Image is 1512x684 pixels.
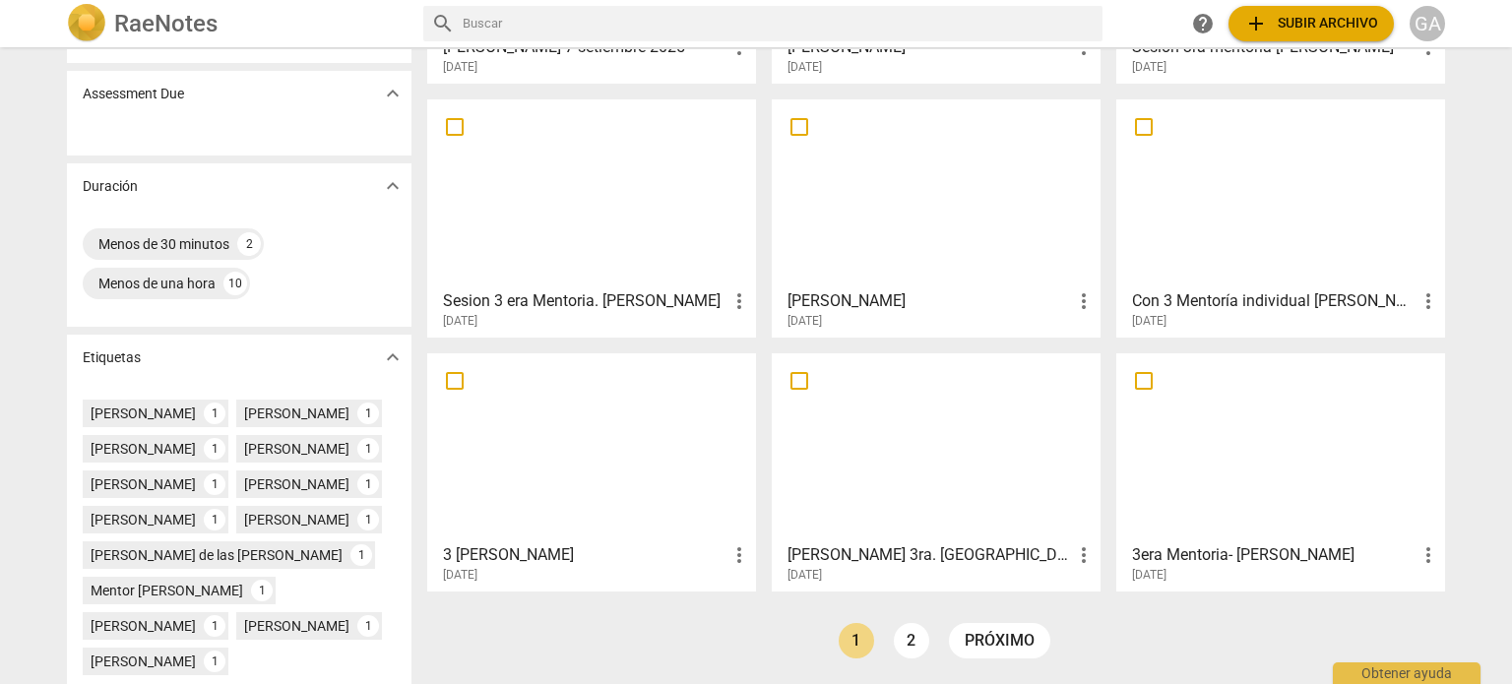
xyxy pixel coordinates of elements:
a: Sesion 3 era Mentoria. [PERSON_NAME][DATE] [434,106,749,329]
a: 3 [PERSON_NAME][DATE] [434,360,749,583]
div: [PERSON_NAME] [91,474,196,494]
h3: 3 Mentoria graciela Soraide [443,543,727,567]
a: LogoRaeNotes [67,4,408,43]
span: [DATE] [443,567,477,584]
span: [DATE] [787,59,822,76]
div: 1 [357,403,379,424]
span: more_vert [727,543,751,567]
div: [PERSON_NAME] [244,474,349,494]
div: Obtener ayuda [1333,662,1480,684]
div: [PERSON_NAME] de las [PERSON_NAME] [91,545,343,565]
span: more_vert [1072,289,1096,313]
span: more_vert [1417,289,1440,313]
button: Mostrar más [378,171,408,201]
button: GA [1410,6,1445,41]
p: Duración [83,176,138,197]
div: Menos de 30 minutos [98,234,229,254]
img: Logo [67,4,106,43]
h3: Cynthia 3ra. Mentoría [787,543,1072,567]
button: Subir [1228,6,1394,41]
div: 1 [204,438,225,460]
h3: Sesion 3 era Mentoria. Maria Mercedes [443,289,727,313]
span: [DATE] [787,313,822,330]
span: help [1191,12,1215,35]
div: [PERSON_NAME] [244,510,349,529]
a: [PERSON_NAME][DATE] [779,106,1094,329]
div: [PERSON_NAME] [244,616,349,636]
div: [PERSON_NAME] [244,439,349,459]
h3: 3era Mentoria- Viviana [1132,543,1417,567]
span: [DATE] [443,313,477,330]
span: Subir archivo [1244,12,1378,35]
div: 1 [204,473,225,495]
button: Mostrar más [378,342,408,372]
span: [DATE] [1132,313,1166,330]
span: expand_more [381,174,405,198]
span: more_vert [727,289,751,313]
span: expand_more [381,82,405,105]
div: [PERSON_NAME] [91,439,196,459]
span: [DATE] [1132,567,1166,584]
div: 1 [357,509,379,530]
a: Con 3 Mentoría individual [PERSON_NAME][DATE] [1123,106,1438,329]
span: expand_more [381,345,405,369]
a: Page 1 is your current page [839,623,874,658]
div: 1 [204,509,225,530]
h3: Isabel [787,289,1072,313]
div: Menos de una hora [98,274,216,293]
h2: RaeNotes [114,10,218,37]
h3: Con 3 Mentoría individual Iva Carabetta [1132,289,1417,313]
div: 2 [237,232,261,256]
div: 1 [357,438,379,460]
div: [PERSON_NAME] [244,404,349,423]
span: search [431,12,455,35]
span: more_vert [1072,543,1096,567]
span: [DATE] [443,59,477,76]
div: 1 [204,615,225,637]
span: more_vert [1417,543,1440,567]
div: 1 [251,580,273,601]
div: [PERSON_NAME] [91,510,196,529]
a: 3era Mentoria- [PERSON_NAME][DATE] [1123,360,1438,583]
div: [PERSON_NAME] [91,616,196,636]
div: 1 [204,403,225,424]
div: 1 [350,544,372,566]
button: Mostrar más [378,79,408,108]
div: 10 [223,272,247,295]
p: Assessment Due [83,84,184,104]
a: Obtener ayuda [1185,6,1221,41]
span: [DATE] [1132,59,1166,76]
div: Mentor [PERSON_NAME] [91,581,243,600]
a: [PERSON_NAME] 3ra. [GEOGRAPHIC_DATA][DATE] [779,360,1094,583]
div: 1 [357,473,379,495]
a: Page 2 [894,623,929,658]
input: Buscar [463,8,1095,39]
div: 1 [204,651,225,672]
span: add [1244,12,1268,35]
p: Etiquetas [83,347,141,368]
div: [PERSON_NAME] [91,404,196,423]
div: [PERSON_NAME] [91,652,196,671]
a: próximo [949,623,1050,658]
div: 1 [357,615,379,637]
span: [DATE] [787,567,822,584]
